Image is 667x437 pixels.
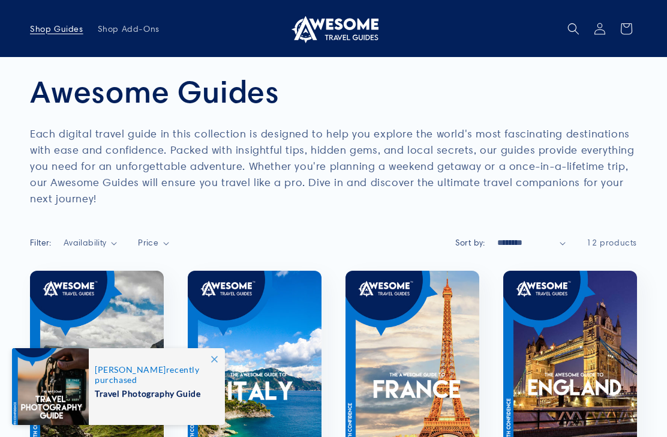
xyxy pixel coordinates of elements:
span: Shop Guides [30,23,83,34]
span: recently purchased [95,364,212,385]
span: Price [138,237,158,248]
span: 12 products [587,237,637,248]
span: Availability [64,237,107,248]
a: Shop Guides [23,16,91,41]
span: Travel Photography Guide [95,385,212,400]
span: [PERSON_NAME] [95,364,166,375]
img: Awesome Travel Guides [289,14,378,43]
summary: Search [560,16,587,42]
span: Shop Add-Ons [98,23,160,34]
summary: Price [138,237,169,249]
label: Sort by: [455,237,485,248]
h2: Filter: [30,237,52,249]
a: Shop Add-Ons [91,16,167,41]
h1: Awesome Guides [30,72,637,110]
a: Awesome Travel Guides [284,10,383,47]
p: Each digital travel guide in this collection is designed to help you explore the world's most fas... [30,125,637,206]
summary: Availability (0 selected) [64,237,117,249]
